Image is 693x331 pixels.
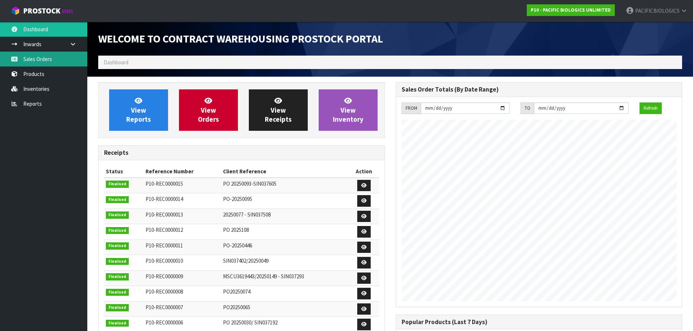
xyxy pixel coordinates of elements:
[402,102,421,114] div: FROM
[402,86,677,93] h3: Sales Order Totals (By Date Range)
[223,195,252,202] span: PO-20250095
[146,273,183,280] span: P10-REC0000009
[146,195,183,202] span: P10-REC0000014
[106,258,129,265] span: Finalised
[11,6,20,15] img: cube-alt.png
[106,181,129,188] span: Finalised
[146,226,183,233] span: P10-REC0000012
[531,7,611,13] strong: P10 - PACIFIC BIOLOGICS UNLIMITED
[106,304,129,311] span: Finalised
[223,273,304,280] span: MSCU3619443/20250149 - SIN037293
[319,89,378,131] a: ViewInventory
[349,166,379,177] th: Action
[106,196,129,203] span: Finalised
[23,6,60,16] span: ProStock
[640,102,662,114] button: Refresh
[109,89,168,131] a: ViewReports
[106,273,129,280] span: Finalised
[146,319,183,326] span: P10-REC0000006
[104,149,379,156] h3: Receipts
[223,304,250,311] span: PO20250065
[146,242,183,249] span: P10-REC0000011
[223,288,250,295] span: PO20250074
[146,257,183,264] span: P10-REC0000010
[221,166,349,177] th: Client Reference
[146,304,183,311] span: P10-REC0000007
[146,180,183,187] span: P10-REC0000015
[144,166,221,177] th: Reference Number
[104,59,128,66] span: Dashboard
[223,257,268,264] span: SIN037402/20250049
[223,319,278,326] span: PO 20250030/ SIN037192
[146,288,183,295] span: P10-REC0000008
[333,96,363,124] span: View Inventory
[126,96,151,124] span: View Reports
[223,226,249,233] span: PO 2025108
[106,320,129,327] span: Finalised
[62,8,73,15] small: WMS
[179,89,238,131] a: ViewOrders
[249,89,308,131] a: ViewReceipts
[198,96,219,124] span: View Orders
[521,102,534,114] div: TO
[104,166,144,177] th: Status
[635,7,680,14] span: PACIFICBIOLOGICS
[223,242,252,249] span: PO-20250446
[98,32,383,45] span: Welcome to Contract Warehousing ProStock Portal
[265,96,292,124] span: View Receipts
[402,319,677,326] h3: Popular Products (Last 7 Days)
[106,211,129,219] span: Finalised
[106,289,129,296] span: Finalised
[223,180,276,187] span: PO 20250093-SIN037605
[146,211,183,218] span: P10-REC0000013
[106,227,129,234] span: Finalised
[223,211,271,218] span: 20250077 - SIN037508
[106,242,129,250] span: Finalised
